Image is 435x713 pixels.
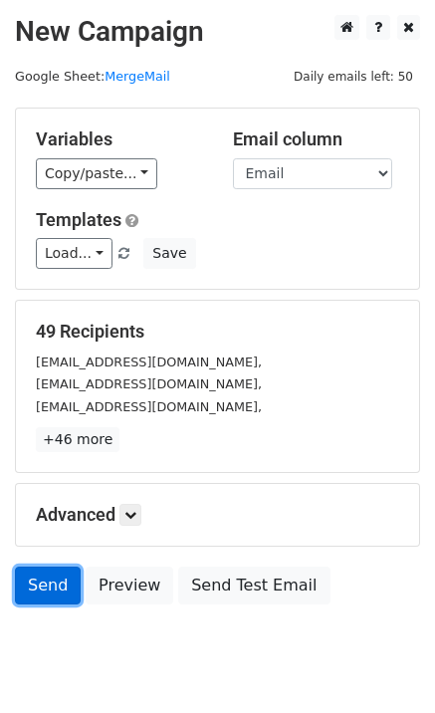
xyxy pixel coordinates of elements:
small: [EMAIL_ADDRESS][DOMAIN_NAME], [36,399,262,414]
a: Send [15,567,81,604]
a: Templates [36,209,121,230]
a: Daily emails left: 50 [287,69,420,84]
a: Send Test Email [178,567,329,604]
span: Daily emails left: 50 [287,66,420,88]
button: Save [143,238,195,269]
small: [EMAIL_ADDRESS][DOMAIN_NAME], [36,355,262,369]
h5: Email column [233,128,400,150]
a: MergeMail [105,69,170,84]
a: Copy/paste... [36,158,157,189]
small: Google Sheet: [15,69,170,84]
iframe: Chat Widget [335,617,435,713]
h2: New Campaign [15,15,420,49]
a: Load... [36,238,112,269]
a: Preview [86,567,173,604]
h5: Advanced [36,504,399,526]
h5: Variables [36,128,203,150]
h5: 49 Recipients [36,321,399,343]
small: [EMAIL_ADDRESS][DOMAIN_NAME], [36,376,262,391]
a: +46 more [36,427,119,452]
